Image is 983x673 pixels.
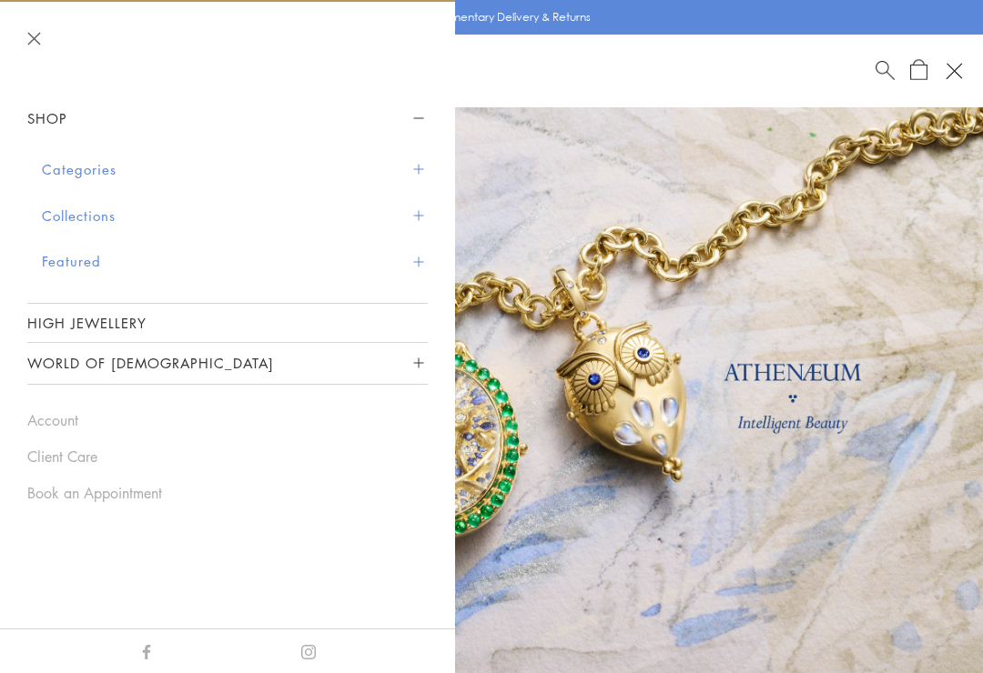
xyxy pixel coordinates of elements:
[27,98,428,139] button: Shop
[27,343,428,384] button: World of [DEMOGRAPHIC_DATA]
[42,238,428,285] button: Featured
[139,640,154,660] a: Facebook
[27,98,428,385] nav: Sidebar navigation
[42,193,428,239] button: Collections
[938,55,969,86] button: Open navigation
[27,410,428,430] a: Account
[301,640,316,660] a: Instagram
[42,146,428,193] button: Categories
[892,588,965,655] iframe: Gorgias live chat messenger
[910,59,927,82] a: Open Shopping Bag
[27,447,428,467] a: Client Care
[27,304,428,342] a: High Jewellery
[384,8,591,26] p: Enjoy Complimentary Delivery & Returns
[27,32,41,45] button: Close navigation
[27,483,428,503] a: Book an Appointment
[876,59,895,82] a: Search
